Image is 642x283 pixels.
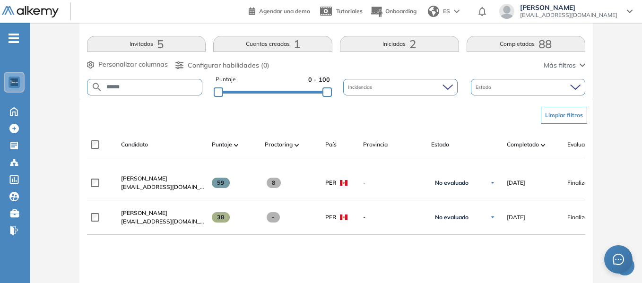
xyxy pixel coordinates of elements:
[490,214,495,220] img: Ícono de flecha
[121,174,204,183] a: [PERSON_NAME]
[385,8,416,15] span: Onboarding
[212,212,230,223] span: 38
[340,214,347,220] img: PER
[467,36,586,52] button: Completadas88
[476,84,493,91] span: Estado
[295,144,299,146] img: [missing "en.ARROW_ALT" translation]
[343,79,458,95] div: Incidencias
[544,60,585,70] button: Más filtros
[91,81,103,93] img: SEARCH_ALT
[212,140,232,149] span: Puntaje
[121,209,167,216] span: [PERSON_NAME]
[265,140,293,149] span: Proctoring
[520,4,617,11] span: [PERSON_NAME]
[613,254,624,265] span: message
[10,78,18,86] img: https://assets.alkemy.org/workspaces/1802/d452bae4-97f6-47ab-b3bf-1c40240bc960.jpg
[435,179,468,187] span: No evaluado
[370,1,416,22] button: Onboarding
[216,75,236,84] span: Puntaje
[267,178,281,188] span: 8
[267,212,280,223] span: -
[541,144,546,146] img: [missing "en.ARROW_ALT" translation]
[87,60,168,69] button: Personalizar columnas
[188,60,269,70] span: Configurar habilidades (0)
[363,213,424,222] span: -
[98,60,168,69] span: Personalizar columnas
[308,75,330,84] span: 0 - 100
[336,8,363,15] span: Tutoriales
[567,179,594,187] span: Finalizado
[259,8,310,15] span: Agendar una demo
[435,214,468,221] span: No evaluado
[340,36,459,52] button: Iniciadas2
[175,60,269,70] button: Configurar habilidades (0)
[325,213,336,222] span: PER
[121,140,148,149] span: Candidato
[121,217,204,226] span: [EMAIL_ADDRESS][DOMAIN_NAME]
[544,60,576,70] span: Más filtros
[363,179,424,187] span: -
[340,180,347,186] img: PER
[567,140,596,149] span: Evaluación
[363,140,388,149] span: Provincia
[520,11,617,19] span: [EMAIL_ADDRESS][DOMAIN_NAME]
[507,179,525,187] span: [DATE]
[541,107,587,124] button: Limpiar filtros
[9,37,19,39] i: -
[490,180,495,186] img: Ícono de flecha
[507,140,539,149] span: Completado
[431,140,449,149] span: Estado
[234,144,239,146] img: [missing "en.ARROW_ALT" translation]
[121,209,204,217] a: [PERSON_NAME]
[428,6,439,17] img: world
[348,84,374,91] span: Incidencias
[325,179,336,187] span: PER
[567,213,594,222] span: Finalizado
[454,9,460,13] img: arrow
[249,5,310,16] a: Agendar una demo
[325,140,337,149] span: País
[471,79,585,95] div: Estado
[507,213,525,222] span: [DATE]
[121,175,167,182] span: [PERSON_NAME]
[212,178,230,188] span: 59
[213,36,332,52] button: Cuentas creadas1
[87,36,206,52] button: Invitados5
[2,6,59,18] img: Logo
[121,183,204,191] span: [EMAIL_ADDRESS][DOMAIN_NAME]
[443,7,450,16] span: ES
